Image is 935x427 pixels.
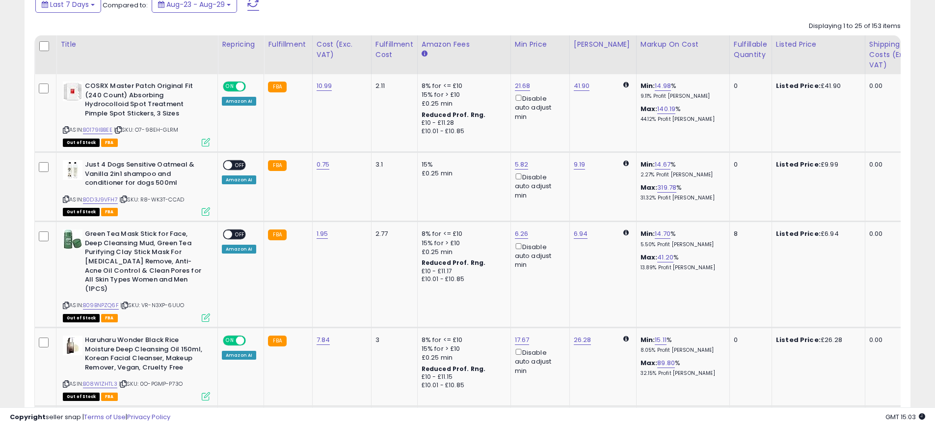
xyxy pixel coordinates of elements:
[63,139,100,147] span: All listings that are currently out of stock and unavailable for purchase on Amazon
[101,314,118,322] span: FBA
[63,393,100,401] span: All listings that are currently out of stock and unavailable for purchase on Amazon
[515,241,562,270] div: Disable auto adjust min
[515,335,530,345] a: 17.67
[641,335,655,344] b: Min:
[422,111,486,119] b: Reduced Prof. Rng.
[114,126,178,134] span: | SKU: O7-98EH-GLRM
[244,83,260,91] span: OFF
[120,301,184,309] span: | SKU: VR-N3XP-6UUO
[641,241,722,248] p: 5.50% Profit [PERSON_NAME]
[101,393,118,401] span: FBA
[222,245,256,254] div: Amazon AI
[641,82,722,100] div: %
[63,229,210,321] div: ASIN:
[776,81,821,90] b: Listed Price:
[375,39,413,60] div: Fulfillment Cost
[422,229,503,238] div: 8% for <= £10
[268,336,286,346] small: FBA
[63,82,210,145] div: ASIN:
[83,126,112,134] a: B0179IBBEE
[268,82,286,92] small: FBA
[641,370,722,377] p: 32.15% Profit [PERSON_NAME]
[734,229,764,238] div: 8
[63,160,210,215] div: ASIN:
[641,183,658,192] b: Max:
[776,336,857,344] div: £26.28
[103,0,148,10] span: Compared to:
[641,171,722,178] p: 2.27% Profit [PERSON_NAME]
[422,119,503,127] div: £10 - £11.28
[232,230,248,239] span: OFF
[515,347,562,375] div: Disable auto adjust min
[422,275,503,284] div: £10.01 - £10.85
[574,81,590,91] a: 41.90
[734,39,768,60] div: Fulfillable Quantity
[422,248,503,256] div: £0.25 min
[268,39,308,50] div: Fulfillment
[641,39,725,50] div: Markup on Cost
[641,253,658,262] b: Max:
[641,81,655,90] b: Min:
[422,344,503,353] div: 15% for > £10
[809,22,901,31] div: Displaying 1 to 25 of 153 items
[574,160,586,170] a: 9.19
[222,175,256,184] div: Amazon AI
[422,373,503,381] div: £10 - £11.15
[515,171,562,200] div: Disable auto adjust min
[869,82,916,90] div: 0.00
[734,160,764,169] div: 0
[222,351,256,360] div: Amazon AI
[422,82,503,90] div: 8% for <= £10
[10,413,170,422] div: seller snap | |
[641,195,722,201] p: 31.32% Profit [PERSON_NAME]
[63,208,100,216] span: All listings that are currently out of stock and unavailable for purchase on Amazon
[734,82,764,90] div: 0
[776,335,821,344] b: Listed Price:
[119,380,183,388] span: | SKU: 0O-PGMP-P73O
[641,358,658,368] b: Max:
[85,229,204,296] b: Green Tea Mask Stick for Face, Deep Cleansing Mud, Green Tea Purifying Clay Stick Mask For [MEDIC...
[641,229,655,238] b: Min:
[63,336,82,355] img: 31MaA-9c9lL._SL40_.jpg
[317,39,367,60] div: Cost (Exc. VAT)
[734,336,764,344] div: 0
[641,359,722,377] div: %
[85,160,204,190] b: Just 4 Dogs Sensitive Oatmeal & Vanilla 2in1 shampoo and conditioner for dogs 500ml
[85,336,204,374] b: Haruharu Wonder Black Rice Moisture Deep Cleansing Oil 150ml, Korean Facial Cleanser, Makeup Remo...
[422,50,427,58] small: Amazon Fees.
[657,183,676,193] a: 319.78
[222,97,256,106] div: Amazon AI
[375,160,410,169] div: 3.1
[422,365,486,373] b: Reduced Prof. Rng.
[515,229,529,239] a: 6.26
[655,335,667,345] a: 15.11
[776,160,821,169] b: Listed Price:
[60,39,214,50] div: Title
[422,99,503,108] div: £0.25 min
[317,81,332,91] a: 10.99
[119,196,184,203] span: | SKU: R8-WK3T-CCAD
[63,229,82,249] img: 41ziFQ+nn-L._SL40_.jpg
[641,229,722,248] div: %
[268,160,286,171] small: FBA
[268,229,286,240] small: FBA
[422,160,503,169] div: 15%
[232,161,248,170] span: OFF
[869,336,916,344] div: 0.00
[317,229,328,239] a: 1.95
[422,353,503,362] div: £0.25 min
[515,39,565,50] div: Min Price
[375,336,410,344] div: 3
[655,81,671,91] a: 14.98
[776,82,857,90] div: £41.90
[422,127,503,136] div: £10.01 - £10.85
[85,82,204,120] b: COSRX Master Patch Original Fit (240 Count) Absorbing Hydrocolloid Spot Treatment Pimple Spot Sti...
[641,116,722,123] p: 44.12% Profit [PERSON_NAME]
[375,82,410,90] div: 2.11
[317,160,330,170] a: 0.75
[317,335,330,345] a: 7.84
[84,412,126,422] a: Terms of Use
[101,208,118,216] span: FBA
[10,412,46,422] strong: Copyright
[83,380,117,388] a: B08W1ZHTL3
